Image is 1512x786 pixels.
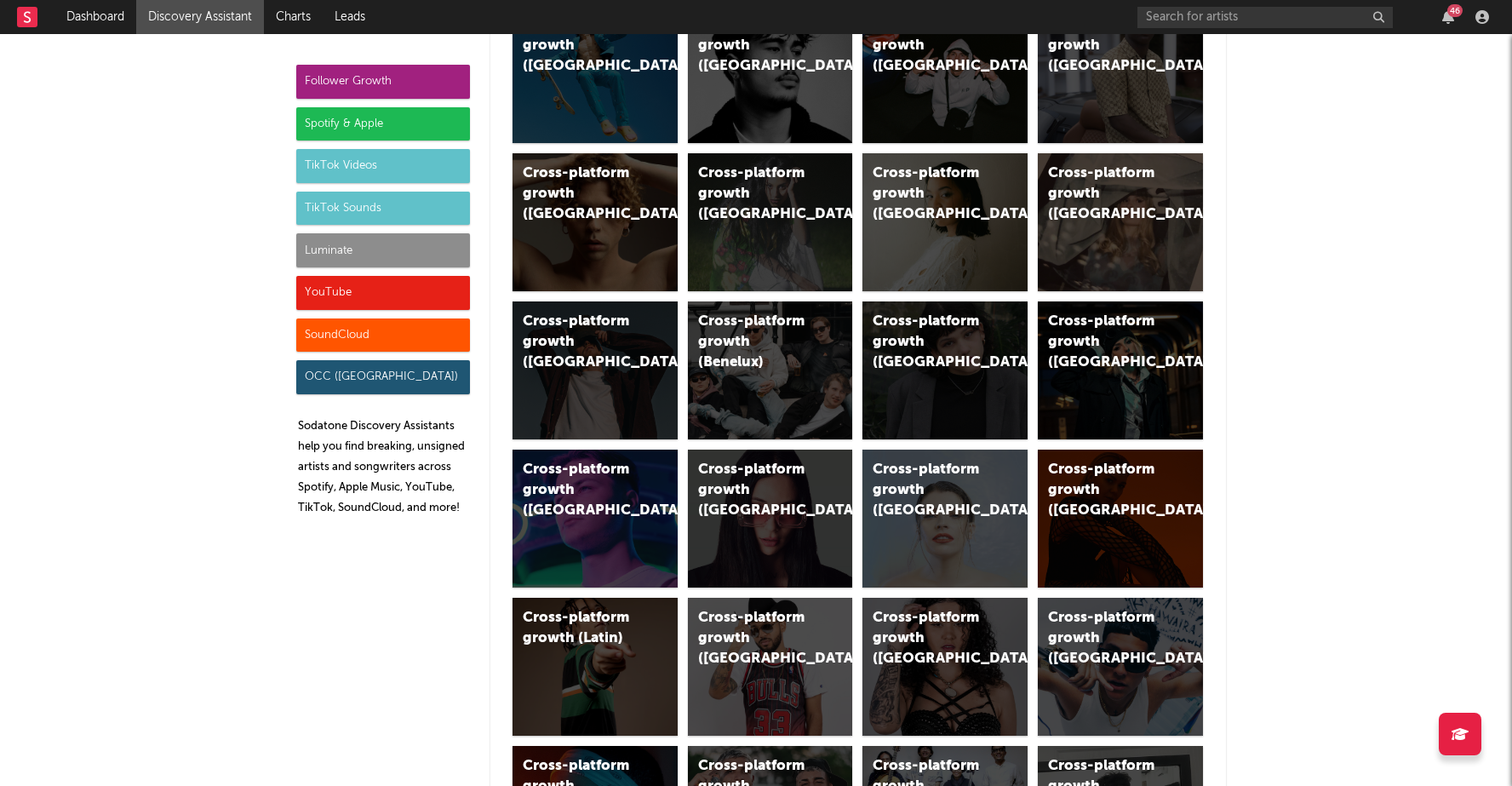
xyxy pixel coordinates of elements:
[1038,598,1203,736] a: Cross-platform growth ([GEOGRAPHIC_DATA])
[873,164,988,225] div: Cross-platform growth ([GEOGRAPHIC_DATA])
[873,312,988,373] div: Cross-platform growth ([GEOGRAPHIC_DATA])
[1048,608,1164,669] div: Cross-platform growth ([GEOGRAPHIC_DATA])
[862,153,1028,291] a: Cross-platform growth ([GEOGRAPHIC_DATA])
[296,149,470,183] div: TikTok Videos
[1137,7,1393,28] input: Search for artists
[296,276,470,310] div: YouTube
[688,153,853,291] a: Cross-platform growth ([GEOGRAPHIC_DATA])
[296,318,470,353] div: SoundCloud
[873,15,988,77] div: Cross-platform growth ([GEOGRAPHIC_DATA]/GSA)
[513,301,678,439] a: Cross-platform growth ([GEOGRAPHIC_DATA])
[513,598,678,736] a: Cross-platform growth (Latin)
[513,5,678,143] a: Cross-platform growth ([GEOGRAPHIC_DATA])
[688,301,853,439] a: Cross-platform growth (Benelux)
[698,164,814,225] div: Cross-platform growth ([GEOGRAPHIC_DATA])
[1048,164,1164,225] div: Cross-platform growth ([GEOGRAPHIC_DATA])
[523,312,639,373] div: Cross-platform growth ([GEOGRAPHIC_DATA])
[513,153,678,291] a: Cross-platform growth ([GEOGRAPHIC_DATA])
[1038,153,1203,291] a: Cross-platform growth ([GEOGRAPHIC_DATA])
[698,460,814,521] div: Cross-platform growth ([GEOGRAPHIC_DATA])
[873,460,988,521] div: Cross-platform growth ([GEOGRAPHIC_DATA])
[698,15,814,77] div: Cross-platform growth ([GEOGRAPHIC_DATA])
[296,107,470,141] div: Spotify & Apple
[698,608,814,669] div: Cross-platform growth ([GEOGRAPHIC_DATA])
[523,460,639,521] div: Cross-platform growth ([GEOGRAPHIC_DATA])
[1442,10,1454,24] button: 46
[1447,4,1463,17] div: 46
[688,598,853,736] a: Cross-platform growth ([GEOGRAPHIC_DATA])
[1038,5,1203,143] a: Cross-platform growth ([GEOGRAPHIC_DATA])
[1038,301,1203,439] a: Cross-platform growth ([GEOGRAPHIC_DATA])
[523,15,639,77] div: Cross-platform growth ([GEOGRAPHIC_DATA])
[1038,450,1203,588] a: Cross-platform growth ([GEOGRAPHIC_DATA])
[698,312,814,373] div: Cross-platform growth (Benelux)
[1048,312,1164,373] div: Cross-platform growth ([GEOGRAPHIC_DATA])
[873,608,988,669] div: Cross-platform growth ([GEOGRAPHIC_DATA])
[862,450,1028,588] a: Cross-platform growth ([GEOGRAPHIC_DATA])
[513,450,678,588] a: Cross-platform growth ([GEOGRAPHIC_DATA])
[1048,15,1164,77] div: Cross-platform growth ([GEOGRAPHIC_DATA])
[1048,460,1164,521] div: Cross-platform growth ([GEOGRAPHIC_DATA])
[296,360,470,394] div: OCC ([GEOGRAPHIC_DATA])
[296,192,470,226] div: TikTok Sounds
[296,233,470,267] div: Luminate
[298,416,470,519] p: Sodatone Discovery Assistants help you find breaking, unsigned artists and songwriters across Spo...
[862,598,1028,736] a: Cross-platform growth ([GEOGRAPHIC_DATA])
[688,450,853,588] a: Cross-platform growth ([GEOGRAPHIC_DATA])
[688,5,853,143] a: Cross-platform growth ([GEOGRAPHIC_DATA])
[862,301,1028,439] a: Cross-platform growth ([GEOGRAPHIC_DATA])
[296,65,470,99] div: Follower Growth
[523,608,639,649] div: Cross-platform growth (Latin)
[862,5,1028,143] a: Cross-platform growth ([GEOGRAPHIC_DATA]/GSA)
[523,164,639,225] div: Cross-platform growth ([GEOGRAPHIC_DATA])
